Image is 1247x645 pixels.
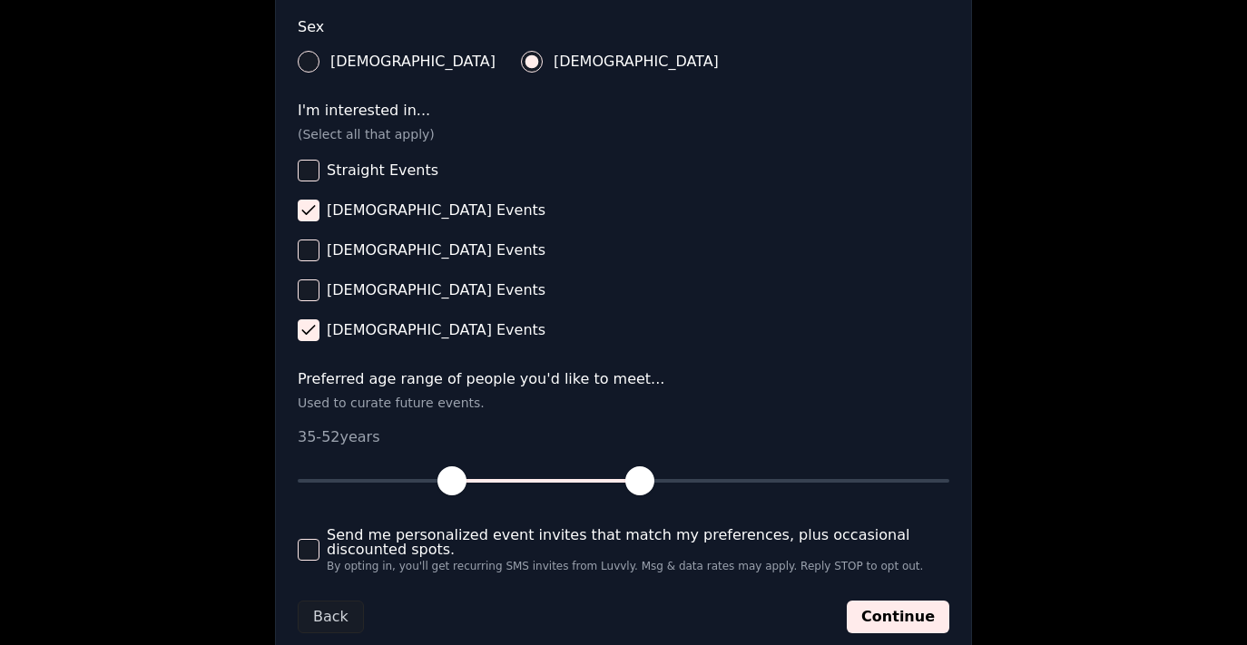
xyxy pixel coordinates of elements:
button: Send me personalized event invites that match my preferences, plus occasional discounted spots.By... [298,539,319,561]
span: [DEMOGRAPHIC_DATA] Events [327,283,545,298]
p: 35 - 52 years [298,426,949,448]
span: [DEMOGRAPHIC_DATA] [554,54,719,69]
button: [DEMOGRAPHIC_DATA] Events [298,319,319,341]
button: [DEMOGRAPHIC_DATA] [298,51,319,73]
span: [DEMOGRAPHIC_DATA] Events [327,243,545,258]
span: [DEMOGRAPHIC_DATA] Events [327,203,545,218]
button: [DEMOGRAPHIC_DATA] Events [298,239,319,261]
span: [DEMOGRAPHIC_DATA] Events [327,323,545,337]
label: Preferred age range of people you'd like to meet... [298,372,949,386]
button: [DEMOGRAPHIC_DATA] Events [298,200,319,221]
button: [DEMOGRAPHIC_DATA] [521,51,543,73]
span: [DEMOGRAPHIC_DATA] [330,54,496,69]
button: Straight Events [298,160,319,181]
p: Used to curate future events. [298,394,949,412]
button: [DEMOGRAPHIC_DATA] Events [298,279,319,301]
span: Send me personalized event invites that match my preferences, plus occasional discounted spots. [327,528,949,557]
p: (Select all that apply) [298,125,949,143]
button: Continue [847,601,949,633]
span: By opting in, you'll get recurring SMS invites from Luvvly. Msg & data rates may apply. Reply STO... [327,561,949,572]
span: Straight Events [327,163,438,178]
label: I'm interested in... [298,103,949,118]
button: Back [298,601,364,633]
label: Sex [298,20,949,34]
